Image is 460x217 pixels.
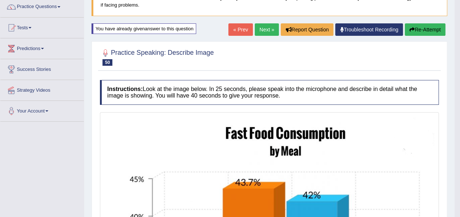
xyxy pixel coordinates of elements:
[335,23,403,36] a: Troubleshoot Recording
[100,47,214,66] h2: Practice Speaking: Describe Image
[0,38,84,57] a: Predictions
[100,80,439,104] h4: Look at the image below. In 25 seconds, please speak into the microphone and describe in detail w...
[0,59,84,77] a: Success Stories
[405,23,445,36] button: Re-Attempt
[102,59,112,66] span: 50
[228,23,253,36] a: « Prev
[0,80,84,98] a: Strategy Videos
[0,18,84,36] a: Tests
[255,23,279,36] a: Next »
[0,101,84,119] a: Your Account
[91,23,196,34] div: You have already given answer to this question
[107,86,143,92] b: Instructions:
[281,23,333,36] button: Report Question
